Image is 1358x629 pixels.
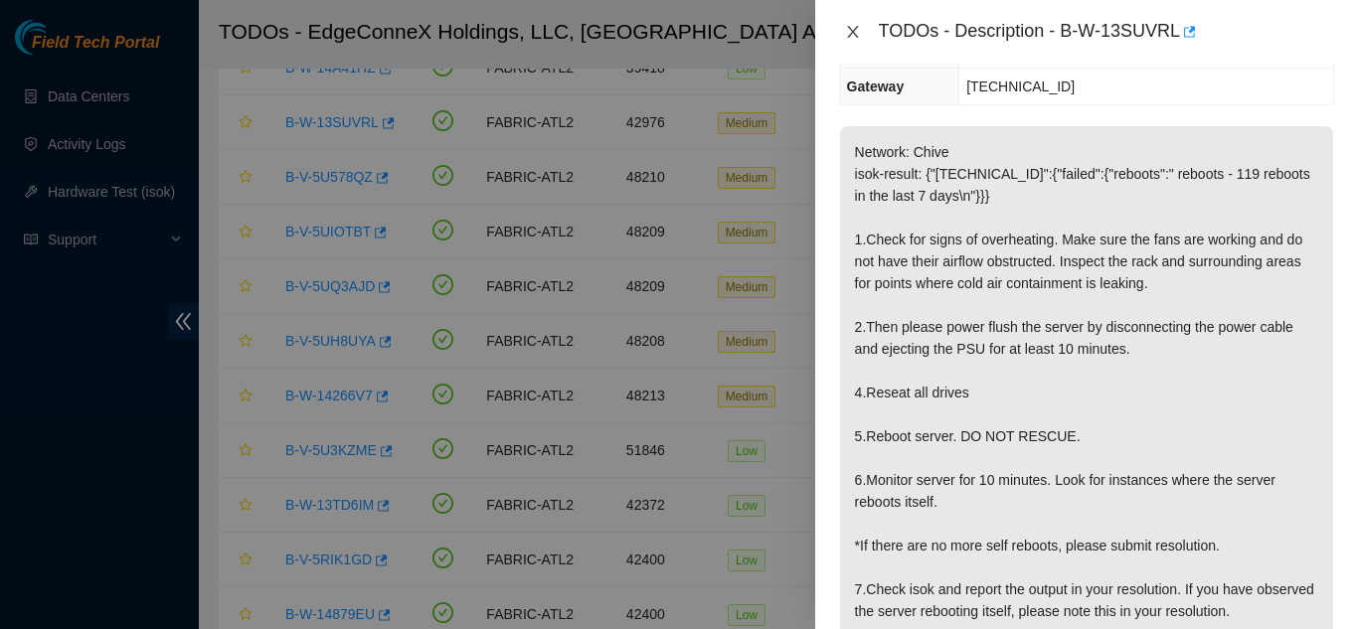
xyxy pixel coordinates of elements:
[839,23,867,42] button: Close
[879,16,1334,48] div: TODOs - Description - B-W-13SUVRL
[847,79,905,94] span: Gateway
[966,79,1075,94] span: [TECHNICAL_ID]
[845,24,861,40] span: close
